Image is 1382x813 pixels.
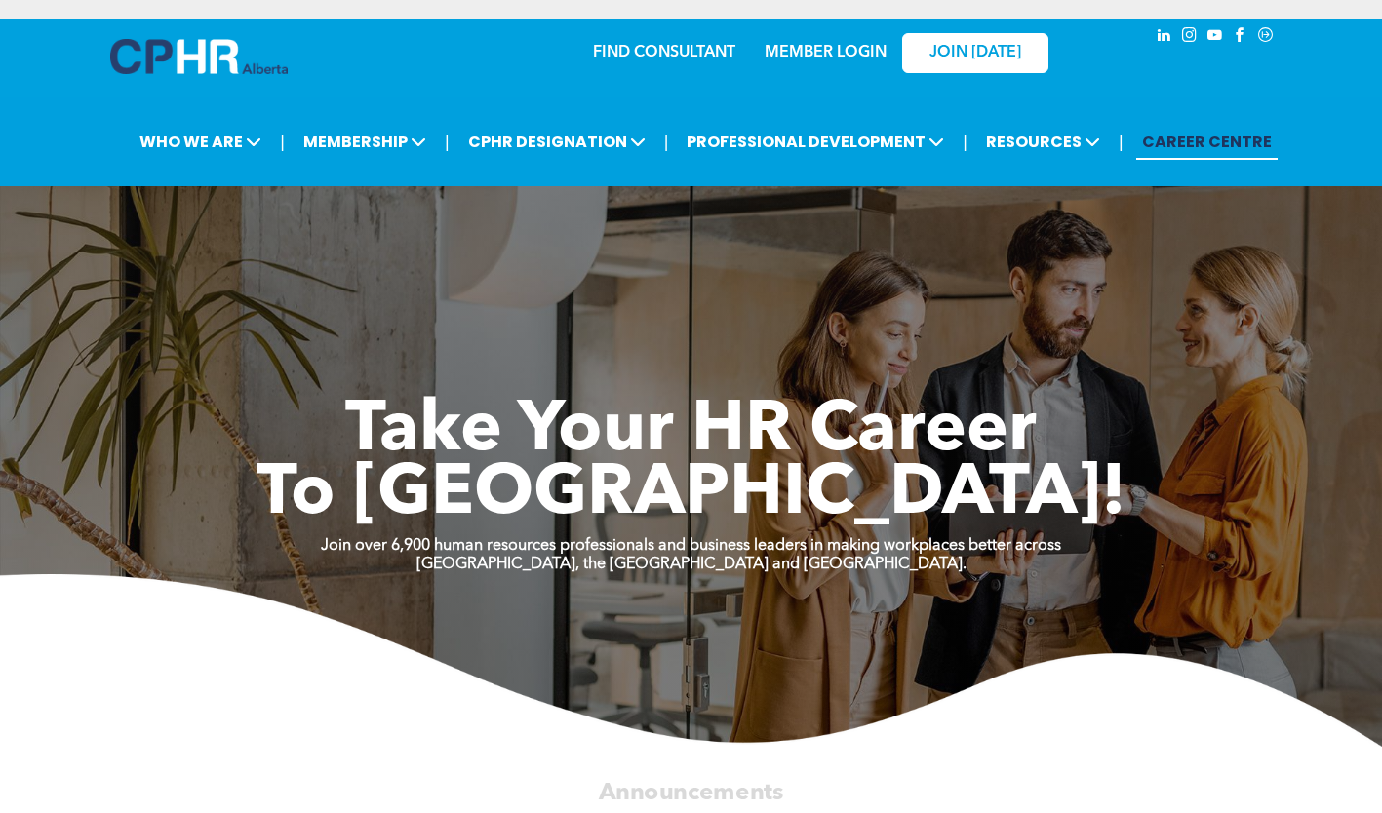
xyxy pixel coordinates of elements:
[902,33,1048,73] a: JOIN [DATE]
[1230,24,1251,51] a: facebook
[1119,122,1124,162] li: |
[462,124,652,160] span: CPHR DESIGNATION
[980,124,1106,160] span: RESOURCES
[765,45,887,60] a: MEMBER LOGIN
[321,538,1061,554] strong: Join over 6,900 human resources professionals and business leaders in making workplaces better ac...
[257,460,1126,530] span: To [GEOGRAPHIC_DATA]!
[280,122,285,162] li: |
[664,122,669,162] li: |
[1179,24,1201,51] a: instagram
[110,39,288,74] img: A blue and white logo for cp alberta
[1255,24,1277,51] a: Social network
[599,781,784,804] span: Announcements
[929,44,1021,62] span: JOIN [DATE]
[593,45,735,60] a: FIND CONSULTANT
[345,397,1037,467] span: Take Your HR Career
[1154,24,1175,51] a: linkedin
[1136,124,1278,160] a: CAREER CENTRE
[963,122,967,162] li: |
[445,122,450,162] li: |
[1204,24,1226,51] a: youtube
[681,124,950,160] span: PROFESSIONAL DEVELOPMENT
[297,124,432,160] span: MEMBERSHIP
[416,557,967,572] strong: [GEOGRAPHIC_DATA], the [GEOGRAPHIC_DATA] and [GEOGRAPHIC_DATA].
[134,124,267,160] span: WHO WE ARE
